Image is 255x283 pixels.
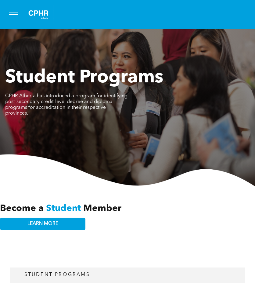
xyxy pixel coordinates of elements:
span: Member [83,204,121,213]
span: Student Programs [5,69,163,87]
button: menu [5,7,21,22]
span: Student [46,204,81,213]
img: A white background with a few lines on it [23,5,54,24]
span: LEARN MORE [27,221,58,227]
span: CPHR Alberta has introduced a program for identifying post-secondary credit-level degree and dipl... [5,94,127,116]
span: student programs [24,272,90,277]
